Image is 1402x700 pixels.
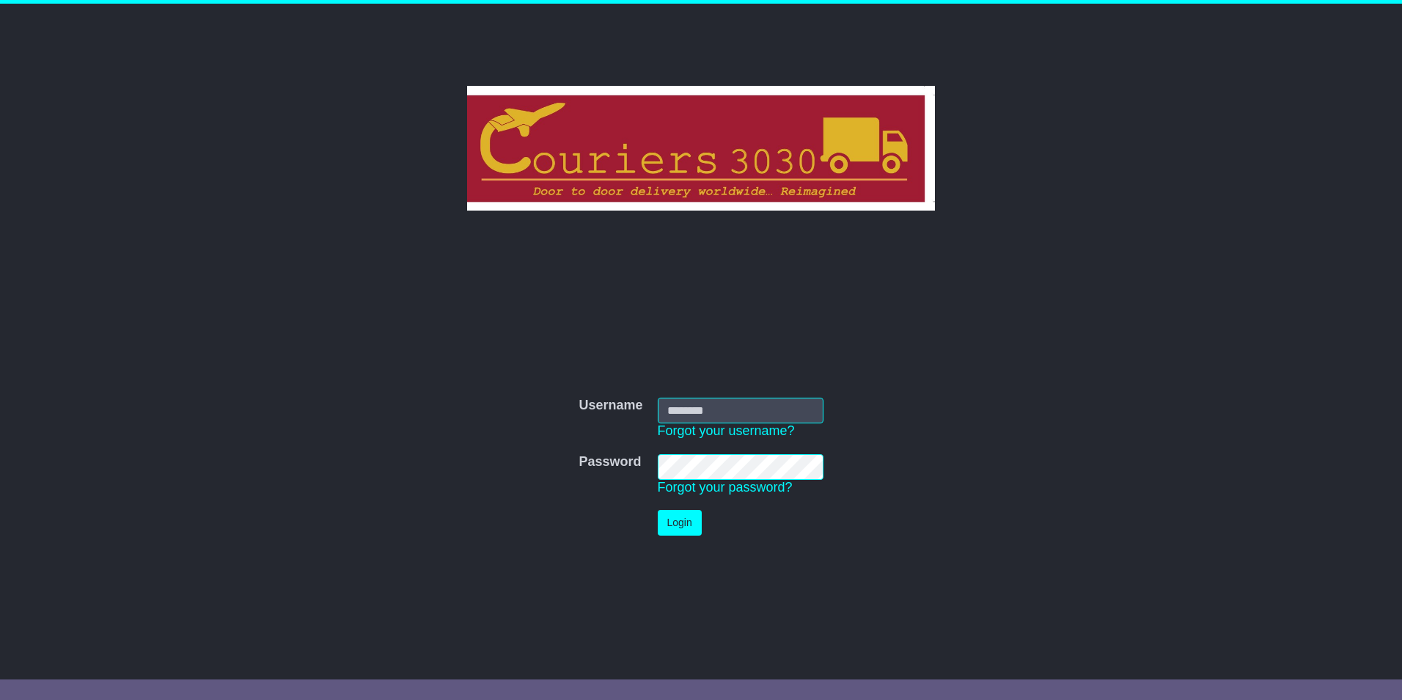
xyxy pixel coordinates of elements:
label: Username [579,398,642,414]
img: Couriers 3030 [467,86,936,211]
a: Forgot your username? [658,423,795,438]
a: Forgot your password? [658,480,793,495]
button: Login [658,510,702,536]
label: Password [579,454,641,470]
